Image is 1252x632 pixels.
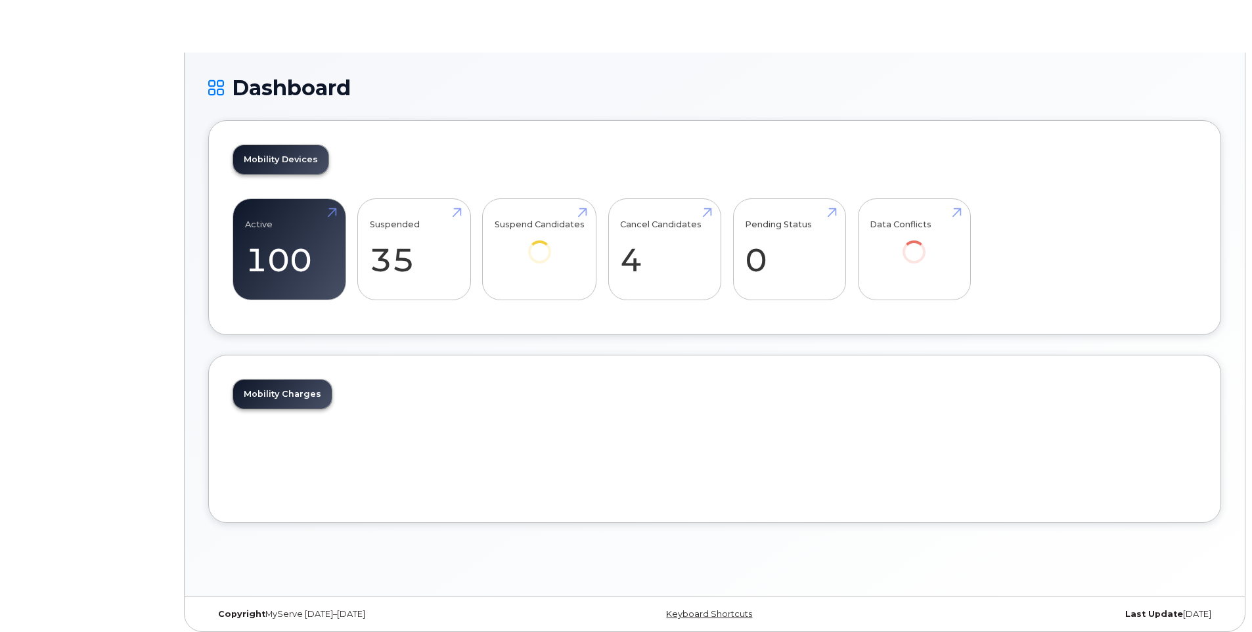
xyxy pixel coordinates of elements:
a: Active 100 [245,206,334,293]
h1: Dashboard [208,76,1221,99]
a: Pending Status 0 [745,206,834,293]
a: Keyboard Shortcuts [666,609,752,619]
a: Suspended 35 [370,206,458,293]
a: Mobility Charges [233,380,332,409]
a: Cancel Candidates 4 [620,206,709,293]
strong: Copyright [218,609,265,619]
a: Data Conflicts [870,206,958,282]
strong: Last Update [1125,609,1183,619]
div: [DATE] [883,609,1221,620]
a: Mobility Devices [233,145,328,174]
a: Suspend Candidates [495,206,585,282]
div: MyServe [DATE]–[DATE] [208,609,546,620]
